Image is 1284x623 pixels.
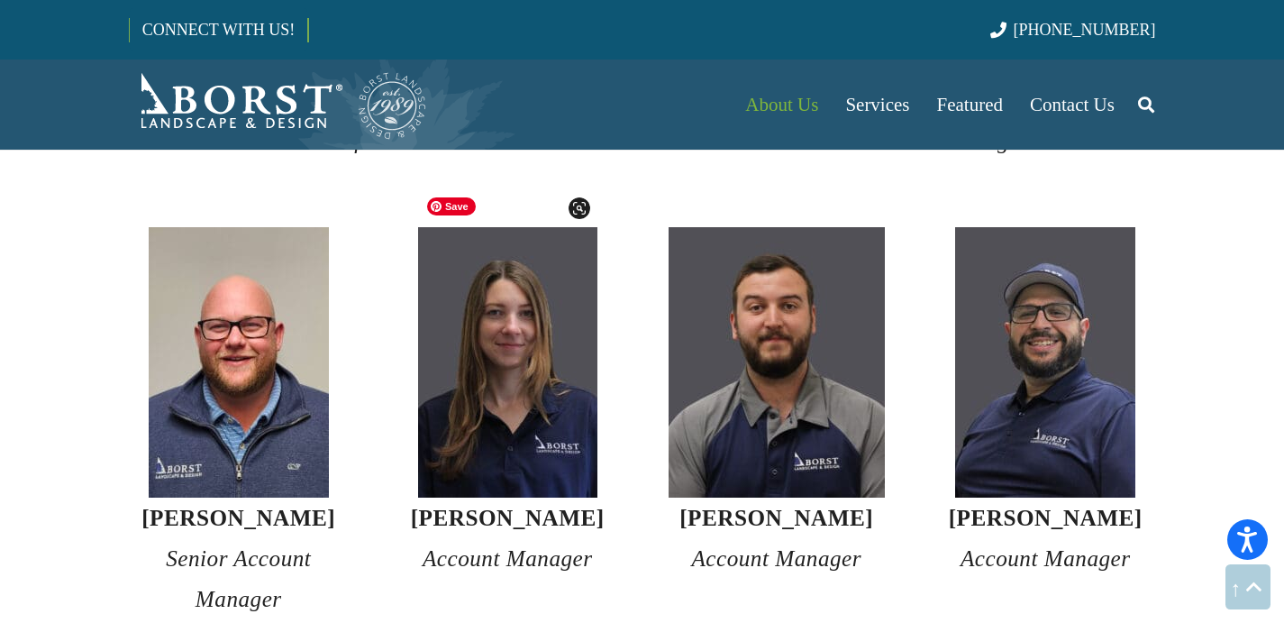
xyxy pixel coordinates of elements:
em: Senior Account Manager [166,546,311,611]
strong: [PERSON_NAME] [141,506,335,530]
span: About Us [745,94,818,115]
span: Contact Us [1030,94,1115,115]
a: About Us [732,60,832,150]
strong: [PERSON_NAME] [411,506,605,530]
a: [PHONE_NUMBER] [990,21,1155,39]
strong: [PERSON_NAME] [949,506,1143,530]
a: Back to top [1225,564,1270,609]
em: Account Manager [691,546,861,571]
span: [PHONE_NUMBER] [1014,21,1156,39]
a: Services [832,60,923,150]
a: Featured [924,60,1016,150]
em: Account Manager [423,546,593,571]
span: Featured [937,94,1003,115]
strong: [PERSON_NAME] [679,506,873,530]
i: Account Manager [961,546,1131,571]
a: Search [1128,82,1164,127]
a: Borst-Logo [129,69,428,141]
a: CONNECT WITH US! [130,8,307,51]
a: Contact Us [1016,60,1128,150]
span: Services [845,94,909,115]
span: Save [427,197,476,215]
